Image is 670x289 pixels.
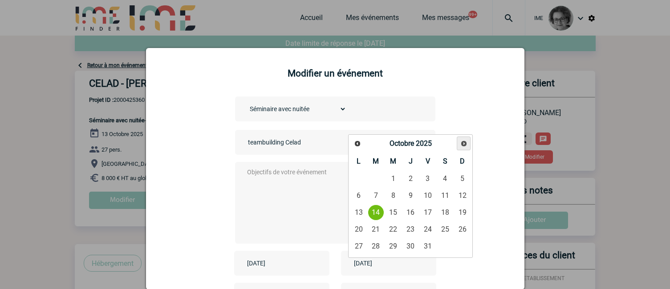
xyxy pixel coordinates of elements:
[437,188,453,204] a: 11
[351,137,364,150] a: Précédent
[350,205,367,221] a: 13
[402,171,419,187] a: 2
[246,136,370,148] input: Nom de l'événement
[385,221,402,237] a: 22
[402,221,419,237] a: 23
[409,157,413,165] span: Jeudi
[368,238,384,254] a: 28
[420,171,436,187] a: 3
[373,157,379,165] span: Mardi
[460,157,465,165] span: Dimanche
[385,205,402,221] a: 15
[420,205,436,221] a: 17
[454,171,471,187] a: 5
[245,257,306,269] input: Date de début
[390,139,414,148] span: Octobre
[454,188,471,204] a: 12
[352,257,413,269] input: Date de fin
[460,140,467,147] span: Suivant
[157,68,513,79] h2: Modifier un événement
[437,205,453,221] a: 18
[402,205,419,221] a: 16
[350,238,367,254] a: 27
[416,139,432,148] span: 2025
[420,221,436,237] a: 24
[426,157,430,165] span: Vendredi
[454,221,471,237] a: 26
[443,157,447,165] span: Samedi
[357,157,361,165] span: Lundi
[350,188,367,204] a: 6
[402,238,419,254] a: 30
[390,157,396,165] span: Mercredi
[385,188,402,204] a: 8
[420,188,436,204] a: 10
[368,205,384,221] a: 14
[437,221,453,237] a: 25
[385,238,402,254] a: 29
[437,171,453,187] a: 4
[402,188,419,204] a: 9
[368,221,384,237] a: 21
[354,140,361,147] span: Précédent
[457,136,471,150] a: Suivant
[368,188,384,204] a: 7
[350,221,367,237] a: 20
[420,238,436,254] a: 31
[385,171,402,187] a: 1
[454,205,471,221] a: 19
